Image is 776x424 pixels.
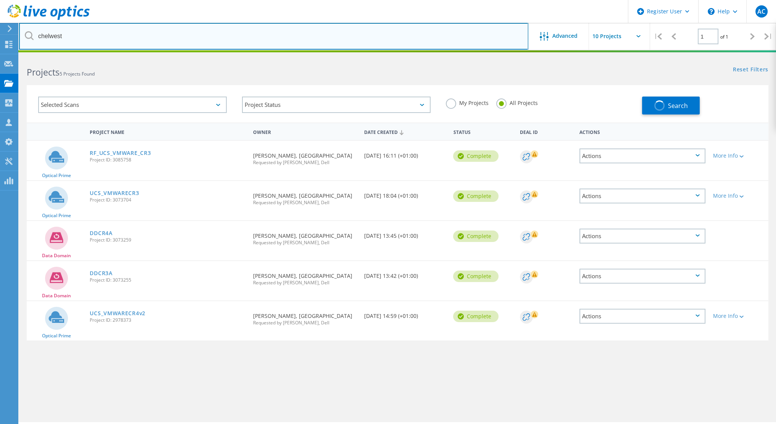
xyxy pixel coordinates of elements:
[19,23,528,50] input: Search projects by name, owner, ID, company, etc
[27,66,60,78] b: Projects
[253,281,357,285] span: Requested by [PERSON_NAME], Dell
[360,141,449,166] div: [DATE] 16:11 (+01:00)
[453,231,499,242] div: Complete
[90,271,112,276] a: DDCR3A
[360,301,449,326] div: [DATE] 14:59 (+01:00)
[453,190,499,202] div: Complete
[496,98,538,106] label: All Projects
[576,124,709,139] div: Actions
[90,318,245,322] span: Project ID: 2978373
[713,153,765,158] div: More Info
[516,124,575,139] div: Deal Id
[579,148,705,163] div: Actions
[90,278,245,282] span: Project ID: 3073255
[253,240,357,245] span: Requested by [PERSON_NAME], Dell
[579,229,705,243] div: Actions
[42,293,71,298] span: Data Domain
[453,150,499,162] div: Complete
[757,8,765,15] span: AC
[249,124,360,139] div: Owner
[90,158,245,162] span: Project ID: 3085758
[42,253,71,258] span: Data Domain
[708,8,715,15] svg: \n
[90,190,139,196] a: UCS_VMWARECR3
[720,34,728,40] span: of 1
[449,124,516,139] div: Status
[90,311,145,316] a: UCS_VMWARECR4v2
[579,269,705,284] div: Actions
[253,321,357,325] span: Requested by [PERSON_NAME], Dell
[249,141,360,173] div: [PERSON_NAME], [GEOGRAPHIC_DATA]
[360,181,449,206] div: [DATE] 18:04 (+01:00)
[552,33,578,39] span: Advanced
[38,97,227,113] div: Selected Scans
[453,271,499,282] div: Complete
[360,261,449,286] div: [DATE] 13:42 (+01:00)
[253,160,357,165] span: Requested by [PERSON_NAME], Dell
[579,189,705,203] div: Actions
[360,221,449,246] div: [DATE] 13:45 (+01:00)
[650,23,666,50] div: |
[60,71,95,77] span: 5 Projects Found
[86,124,249,139] div: Project Name
[90,231,112,236] a: DDCR4A
[249,301,360,333] div: [PERSON_NAME], [GEOGRAPHIC_DATA]
[249,221,360,253] div: [PERSON_NAME], [GEOGRAPHIC_DATA]
[42,334,71,338] span: Optical Prime
[713,313,765,319] div: More Info
[90,198,245,202] span: Project ID: 3073704
[8,16,90,21] a: Live Optics Dashboard
[642,97,700,114] button: Search
[446,98,489,106] label: My Projects
[713,193,765,198] div: More Info
[90,150,151,156] a: RF_UCS_VMWARE_CR3
[249,261,360,293] div: [PERSON_NAME], [GEOGRAPHIC_DATA]
[90,238,245,242] span: Project ID: 3073259
[360,124,449,139] div: Date Created
[453,311,499,322] div: Complete
[760,23,776,50] div: |
[42,213,71,218] span: Optical Prime
[668,102,687,110] span: Search
[42,173,71,178] span: Optical Prime
[733,67,768,73] a: Reset Filters
[579,309,705,324] div: Actions
[249,181,360,213] div: [PERSON_NAME], [GEOGRAPHIC_DATA]
[242,97,431,113] div: Project Status
[253,200,357,205] span: Requested by [PERSON_NAME], Dell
